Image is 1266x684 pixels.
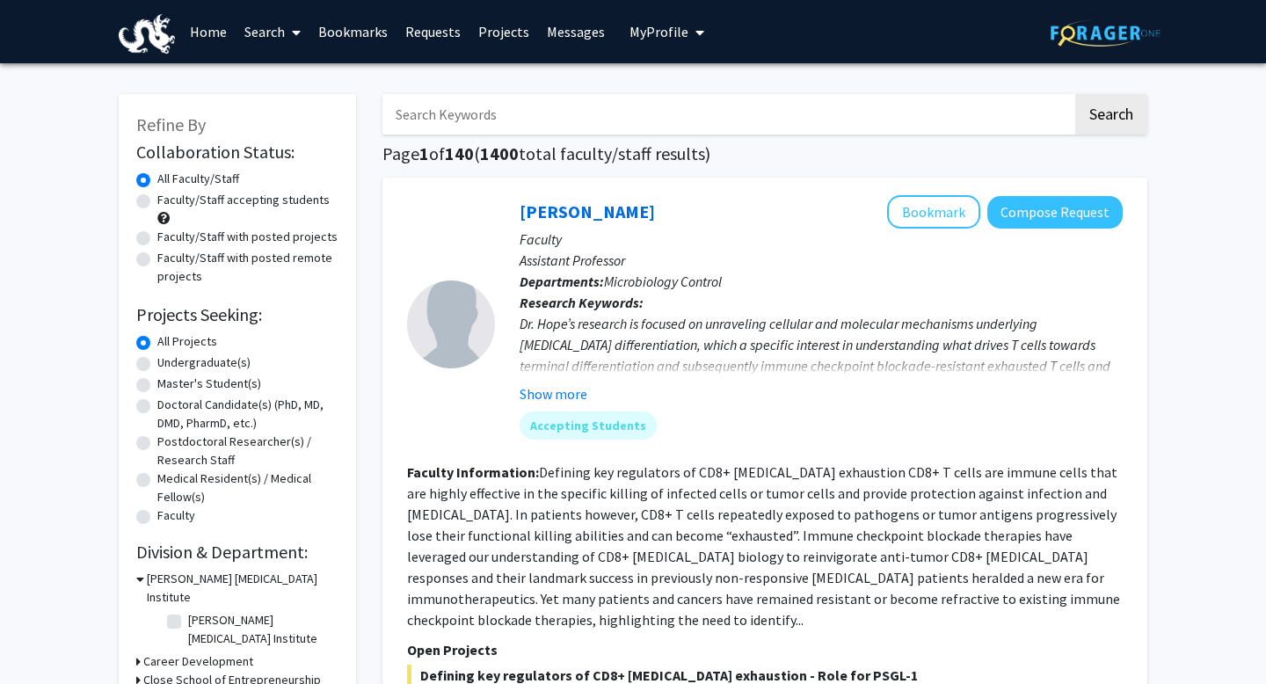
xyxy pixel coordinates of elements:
button: Search [1075,94,1147,135]
iframe: Chat [13,605,75,671]
p: Open Projects [407,639,1123,660]
button: Add Jenna Hope to Bookmarks [887,195,980,229]
label: Doctoral Candidate(s) (PhD, MD, DMD, PharmD, etc.) [157,396,338,433]
div: Dr. Hope’s research is focused on unraveling cellular and molecular mechanisms underlying [MEDICA... [520,313,1123,440]
h2: Division & Department: [136,542,338,563]
label: Medical Resident(s) / Medical Fellow(s) [157,469,338,506]
b: Research Keywords: [520,294,644,311]
label: All Projects [157,332,217,351]
a: Messages [538,1,614,62]
label: Faculty/Staff accepting students [157,191,330,209]
h3: Career Development [143,652,253,671]
span: 140 [445,142,474,164]
label: Master's Student(s) [157,375,261,393]
label: Undergraduate(s) [157,353,251,372]
p: Assistant Professor [520,250,1123,271]
img: Drexel University Logo [119,14,175,54]
b: Departments: [520,273,604,290]
label: All Faculty/Staff [157,170,239,188]
span: My Profile [629,23,688,40]
label: Postdoctoral Researcher(s) / Research Staff [157,433,338,469]
label: Faculty [157,506,195,525]
a: Requests [397,1,469,62]
img: ForagerOne Logo [1051,19,1160,47]
h1: Page of ( total faculty/staff results) [382,143,1147,164]
span: 1400 [480,142,519,164]
a: Projects [469,1,538,62]
b: Faculty Information: [407,463,539,481]
a: Bookmarks [309,1,397,62]
a: [PERSON_NAME] [520,200,655,222]
a: Search [236,1,309,62]
h3: [PERSON_NAME] [MEDICAL_DATA] Institute [147,570,338,607]
span: 1 [419,142,429,164]
button: Compose Request to Jenna Hope [987,196,1123,229]
fg-read-more: Defining key regulators of CD8+ [MEDICAL_DATA] exhaustion CD8+ T cells are immune cells that are ... [407,463,1120,629]
a: Home [181,1,236,62]
input: Search Keywords [382,94,1073,135]
label: Faculty/Staff with posted remote projects [157,249,338,286]
label: Faculty/Staff with posted projects [157,228,338,246]
label: [PERSON_NAME] [MEDICAL_DATA] Institute [188,611,334,648]
h2: Projects Seeking: [136,304,338,325]
span: Refine By [136,113,206,135]
p: Faculty [520,229,1123,250]
mat-chip: Accepting Students [520,411,657,440]
button: Show more [520,383,587,404]
h2: Collaboration Status: [136,142,338,163]
span: Microbiology Control [604,273,722,290]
